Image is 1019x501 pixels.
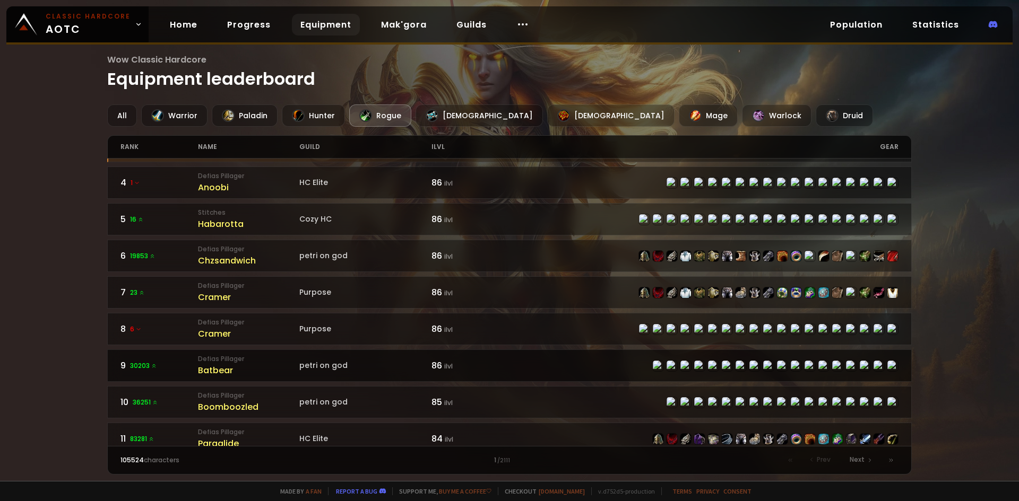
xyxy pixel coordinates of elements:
[722,434,732,444] img: item-21586
[198,437,299,450] div: Paraglide
[120,432,198,445] div: 11
[431,176,509,189] div: 86
[818,287,829,298] img: item-23206
[120,286,198,299] div: 7
[120,249,198,262] div: 6
[874,434,884,444] img: item-21126
[860,434,870,444] img: item-22802
[818,434,829,444] img: item-23206
[696,487,719,495] a: Privacy
[431,213,509,226] div: 86
[763,434,774,444] img: item-22483
[198,254,299,267] div: Chzsandwich
[120,136,198,158] div: rank
[299,136,431,158] div: guild
[653,434,663,444] img: item-22478
[777,434,788,444] img: item-22481
[120,322,198,336] div: 8
[817,455,831,464] span: Prev
[274,487,322,495] span: Made by
[444,252,453,261] small: ilvl
[219,14,279,36] a: Progress
[107,203,912,235] a: 516 StitchesHabarottaCozy HC86 ilvlitem-22478item-19377item-22479item-11840item-21364item-22482it...
[763,251,774,261] img: item-22481
[107,386,912,418] a: 1036251 Defias PillagerBoomboozledpetri on god85 ilvlitem-22478item-19377item-22479item-21364item...
[887,287,898,298] img: item-5976
[306,487,322,495] a: a fan
[846,434,857,444] img: item-21701
[904,14,968,36] a: Statistics
[120,213,198,226] div: 5
[742,104,811,127] div: Warlock
[708,251,719,261] img: item-22482
[282,104,345,127] div: Hunter
[107,53,912,66] span: Wow Classic Hardcore
[444,398,453,407] small: ilvl
[547,104,675,127] div: [DEMOGRAPHIC_DATA]
[107,349,912,382] a: 930203 Defias PillagerBatbearpetri on god86 ilvlitem-22478item-19377item-22479item-22476item-2248...
[639,251,650,261] img: item-22478
[639,287,650,298] img: item-22478
[680,434,691,444] img: item-22479
[791,287,801,298] img: item-23060
[832,287,843,298] img: item-21710
[444,325,453,334] small: ilvl
[672,487,692,495] a: Terms
[107,276,912,309] a: 723 Defias PillagerCramerPurpose86 ilvlitem-22478item-19377item-22479item-6795item-21364item-2248...
[299,287,431,298] div: Purpose
[292,14,360,36] a: Equipment
[198,327,299,340] div: Cramer
[439,487,491,495] a: Buy me a coffee
[777,287,788,298] img: item-22961
[299,250,431,261] div: petri on god
[130,361,157,371] span: 30203
[860,287,870,298] img: item-22806
[694,287,705,298] img: item-21364
[212,104,278,127] div: Paladin
[431,322,509,336] div: 86
[107,104,137,127] div: All
[107,313,912,345] a: 86 Defias PillagerCramerPurpose86 ilvlitem-22478item-19377item-22479item-6795item-21364item-22482...
[431,359,509,372] div: 86
[130,434,154,444] span: 83281
[653,251,663,261] img: item-19377
[130,215,144,224] span: 16
[444,288,453,297] small: ilvl
[722,251,732,261] img: item-22477
[708,434,719,444] img: item-22476
[120,455,315,465] div: characters
[299,397,431,408] div: petri on god
[679,104,738,127] div: Mage
[198,244,299,254] small: Defias Pillager
[120,359,198,372] div: 9
[694,434,705,444] img: item-4335
[107,423,912,455] a: 1183281 Defias PillagerParaglideHC Elite84 ilvlitem-22478item-19377item-22479item-4335item-22476i...
[887,251,898,261] img: item-23192
[141,104,208,127] div: Warrior
[198,391,299,400] small: Defias Pillager
[133,398,158,407] span: 36251
[431,286,509,299] div: 86
[198,281,299,291] small: Defias Pillager
[46,12,131,37] span: AOTC
[539,487,585,495] a: [DOMAIN_NAME]
[444,362,453,371] small: ilvl
[198,217,299,231] div: Habarotta
[805,434,815,444] img: item-21205
[850,455,865,464] span: Next
[6,6,149,42] a: Classic HardcoreAOTC
[736,287,746,298] img: item-22480
[120,176,198,189] div: 4
[887,434,898,444] img: item-17069
[444,215,453,224] small: ilvl
[749,251,760,261] img: item-22483
[818,251,829,261] img: item-19406
[431,432,509,445] div: 84
[198,136,299,158] div: name
[680,287,691,298] img: item-6795
[497,456,510,465] small: / 2111
[816,104,873,127] div: Druid
[509,136,899,158] div: gear
[198,354,299,364] small: Defias Pillager
[694,251,705,261] img: item-21364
